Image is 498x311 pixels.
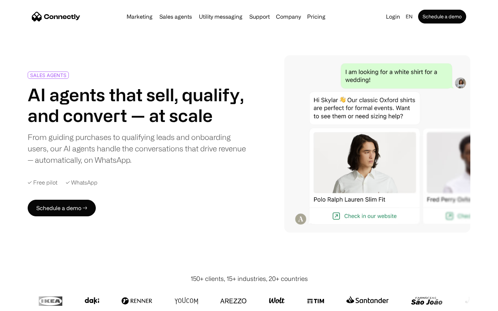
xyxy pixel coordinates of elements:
[28,131,246,166] div: From guiding purchases to qualifying leads and onboarding users, our AI agents handle the convers...
[247,14,273,19] a: Support
[28,179,57,186] div: ✓ Free pilot
[383,12,403,21] a: Login
[30,73,66,78] div: SALES AGENTS
[406,12,413,21] div: en
[304,14,328,19] a: Pricing
[418,10,466,23] a: Schedule a demo
[66,179,98,186] div: ✓ WhatsApp
[191,274,308,283] div: 150+ clients, 15+ industries, 20+ countries
[124,14,155,19] a: Marketing
[14,299,41,309] ul: Language list
[276,12,301,21] div: Company
[7,298,41,309] aside: Language selected: English
[28,200,96,216] a: Schedule a demo →
[196,14,245,19] a: Utility messaging
[157,14,195,19] a: Sales agents
[28,84,246,126] h1: AI agents that sell, qualify, and convert — at scale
